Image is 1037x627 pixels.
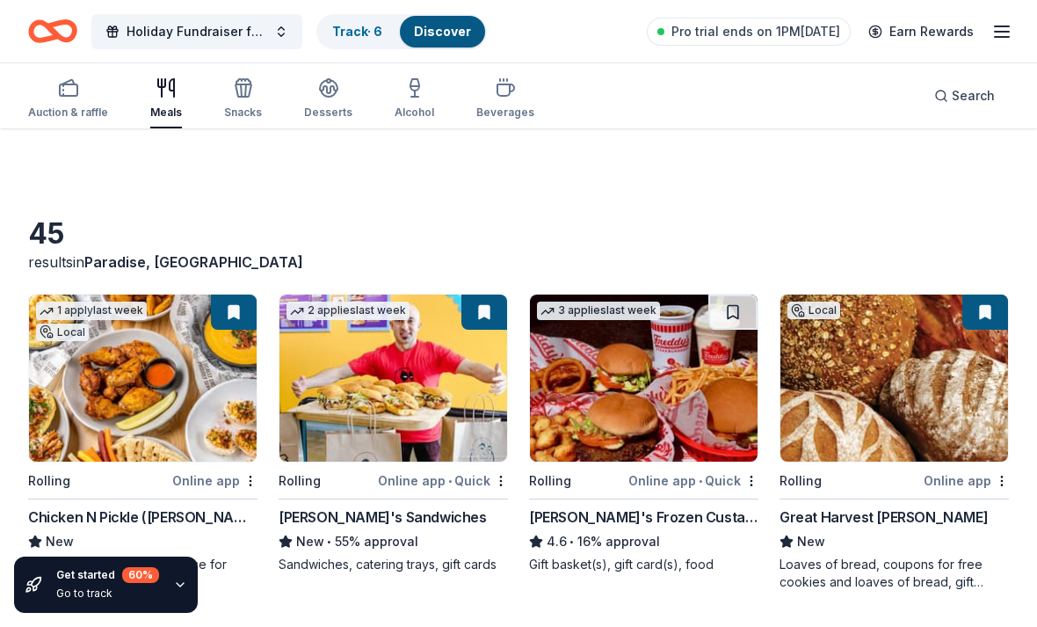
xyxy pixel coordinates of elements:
[56,587,159,601] div: Go to track
[395,106,434,120] div: Alcohol
[279,531,508,552] div: 55% approval
[224,70,262,128] button: Snacks
[279,470,321,492] div: Rolling
[172,470,257,492] div: Online app
[787,302,840,319] div: Local
[448,474,452,488] span: •
[46,531,74,552] span: New
[332,24,382,39] a: Track· 6
[924,470,1009,492] div: Online app
[56,567,159,583] div: Get started
[378,470,508,492] div: Online app Quick
[28,70,108,128] button: Auction & raffle
[28,294,257,591] a: Image for Chicken N Pickle (Henderson)1 applylast weekLocalRollingOnline appChicken N Pickle ([PE...
[286,302,410,320] div: 2 applies last week
[36,302,147,320] div: 1 apply last week
[476,106,534,120] div: Beverages
[28,470,70,492] div: Rolling
[529,470,571,492] div: Rolling
[780,507,988,528] div: Great Harvest [PERSON_NAME]
[150,70,182,128] button: Meals
[28,11,77,52] a: Home
[28,106,108,120] div: Auction & raffle
[671,21,840,42] span: Pro trial ends on 1PM[DATE]
[537,302,660,320] div: 3 applies last week
[279,507,487,528] div: [PERSON_NAME]'s Sandwiches
[279,556,508,573] div: Sandwiches, catering trays, gift cards
[36,324,89,341] div: Local
[28,252,508,273] div: results
[476,70,534,128] button: Beverages
[304,70,352,128] button: Desserts
[952,85,995,106] span: Search
[73,253,303,271] span: in
[150,106,182,120] div: Meals
[224,106,262,120] div: Snacks
[127,21,267,42] span: Holiday Fundraiser for Dare
[84,253,303,271] span: Paradise, [GEOGRAPHIC_DATA]
[316,14,487,49] button: Track· 6Discover
[699,474,702,488] span: •
[29,295,257,462] img: Image for Chicken N Pickle (Henderson)
[628,470,758,492] div: Online app Quick
[327,535,331,549] span: •
[296,531,324,552] span: New
[647,18,851,46] a: Pro trial ends on 1PM[DATE]
[780,294,1009,591] a: Image for Great Harvest HendersonLocalRollingOnline appGreat Harvest [PERSON_NAME]NewLoaves of br...
[529,294,758,573] a: Image for Freddy's Frozen Custard & Steakburgers3 applieslast weekRollingOnline app•Quick[PERSON_...
[780,556,1009,591] div: Loaves of bread, coupons for free cookies and loaves of bread, gift baskets for raffles and auctions
[569,535,574,549] span: •
[780,470,822,492] div: Rolling
[858,16,984,47] a: Earn Rewards
[304,106,352,120] div: Desserts
[91,14,302,49] button: Holiday Fundraiser for Dare
[547,531,567,552] span: 4.6
[529,531,758,552] div: 16% approval
[28,216,508,252] div: 45
[279,294,508,573] a: Image for Ike's Sandwiches2 applieslast weekRollingOnline app•Quick[PERSON_NAME]'s SandwichesNew•...
[122,567,159,583] div: 60 %
[797,531,825,552] span: New
[28,507,257,528] div: Chicken N Pickle ([PERSON_NAME])
[414,24,471,39] a: Discover
[529,556,758,573] div: Gift basket(s), gift card(s), food
[530,295,758,462] img: Image for Freddy's Frozen Custard & Steakburgers
[279,295,507,462] img: Image for Ike's Sandwiches
[529,507,758,528] div: [PERSON_NAME]'s Frozen Custard & Steakburgers
[395,70,434,128] button: Alcohol
[780,295,1008,462] img: Image for Great Harvest Henderson
[920,78,1009,113] button: Search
